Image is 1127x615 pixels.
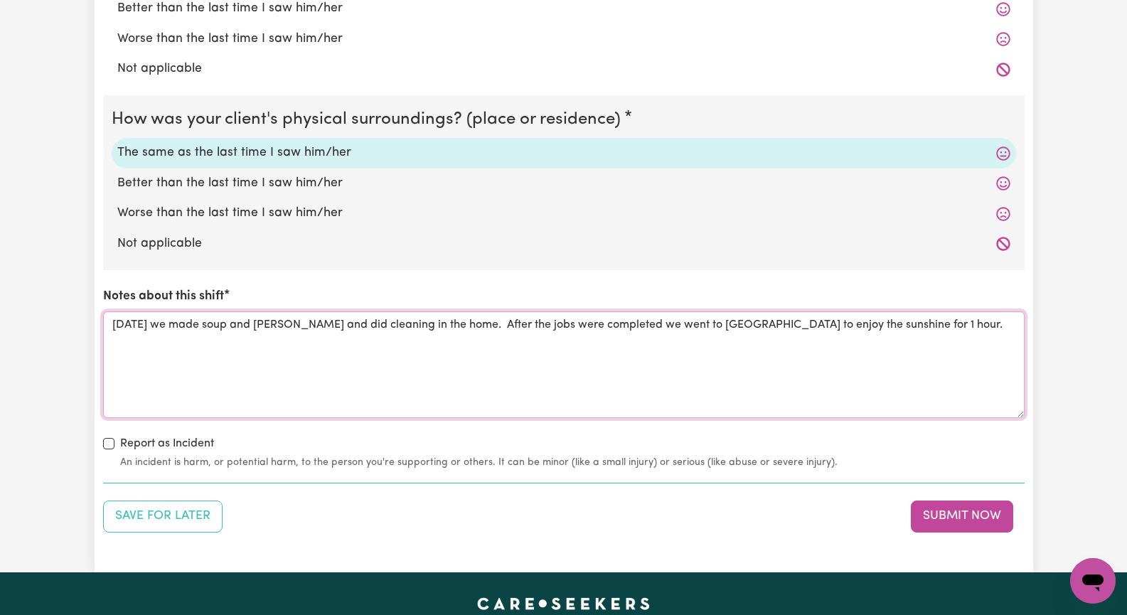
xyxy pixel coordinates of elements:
[117,235,1010,253] label: Not applicable
[477,598,650,609] a: Careseekers home page
[117,144,1010,162] label: The same as the last time I saw him/her
[120,435,214,452] label: Report as Incident
[911,501,1013,532] button: Submit your job report
[120,455,1025,470] small: An incident is harm, or potential harm, to the person you're supporting or others. It can be mino...
[117,60,1010,78] label: Not applicable
[103,501,223,532] button: Save your job report
[117,204,1010,223] label: Worse than the last time I saw him/her
[117,174,1010,193] label: Better than the last time I saw him/her
[103,311,1025,418] textarea: [DATE] we made soup and [PERSON_NAME] and did cleaning in the home. After the jobs were completed...
[103,287,224,306] label: Notes about this shift
[112,107,626,132] legend: How was your client's physical surroundings? (place or residence)
[117,30,1010,48] label: Worse than the last time I saw him/her
[1070,558,1116,604] iframe: Button to launch messaging window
